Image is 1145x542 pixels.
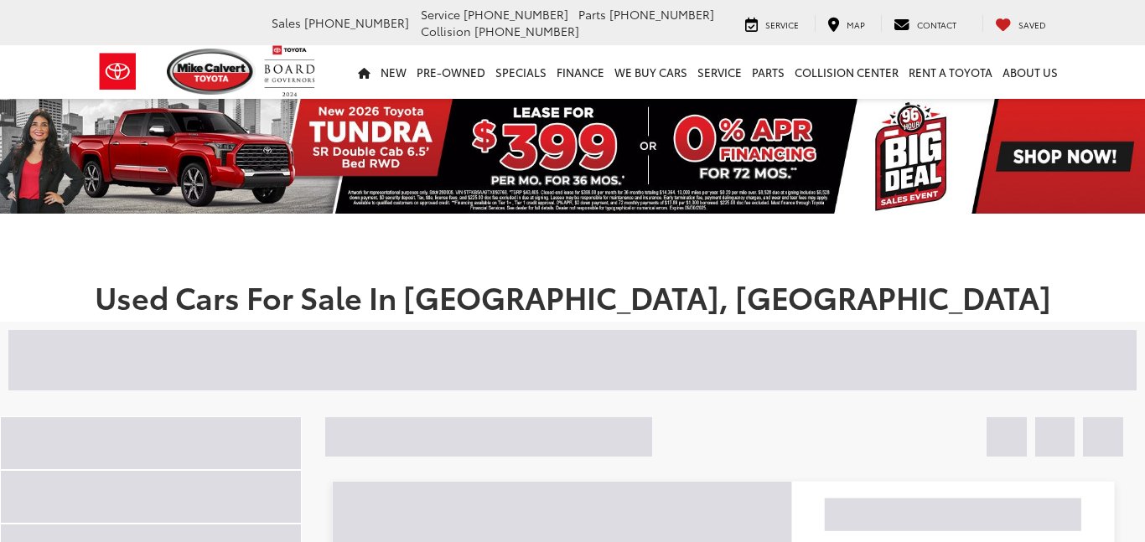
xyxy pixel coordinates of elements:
[1018,18,1046,31] span: Saved
[790,45,904,99] a: Collision Center
[815,15,878,32] a: Map
[86,44,149,99] img: Toyota
[272,14,301,31] span: Sales
[917,18,956,31] span: Contact
[881,15,969,32] a: Contact
[412,45,490,99] a: Pre-Owned
[847,18,865,31] span: Map
[464,6,568,23] span: [PHONE_NUMBER]
[490,45,552,99] a: Specials
[304,14,409,31] span: [PHONE_NUMBER]
[353,45,376,99] a: Home
[997,45,1063,99] a: About Us
[904,45,997,99] a: Rent a Toyota
[733,15,811,32] a: Service
[765,18,799,31] span: Service
[578,6,606,23] span: Parts
[747,45,790,99] a: Parts
[609,6,714,23] span: [PHONE_NUMBER]
[982,15,1059,32] a: My Saved Vehicles
[421,6,460,23] span: Service
[609,45,692,99] a: WE BUY CARS
[692,45,747,99] a: Service
[474,23,579,39] span: [PHONE_NUMBER]
[552,45,609,99] a: Finance
[167,49,256,95] img: Mike Calvert Toyota
[421,23,471,39] span: Collision
[376,45,412,99] a: New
